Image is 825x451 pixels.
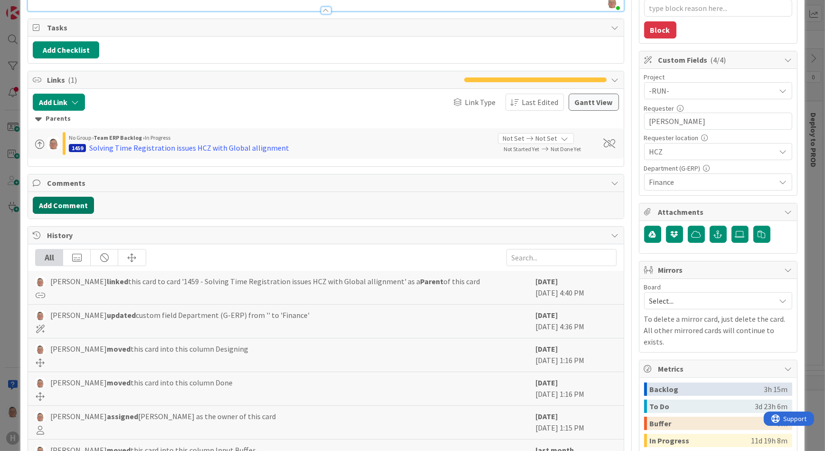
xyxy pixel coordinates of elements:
[47,177,606,189] span: Comments
[536,412,558,421] b: [DATE]
[650,434,751,447] div: In Progress
[69,144,86,152] div: 1459
[536,277,558,286] b: [DATE]
[50,377,233,388] span: [PERSON_NAME] this card into this column Done
[504,145,540,153] span: Not Started Yet
[35,412,46,422] img: lD
[50,411,276,422] span: [PERSON_NAME] [PERSON_NAME] as the owner of this card
[644,165,792,172] div: Department (G-ERP)
[536,310,558,320] b: [DATE]
[650,417,778,430] div: Buffer
[35,344,46,355] img: lD
[658,54,780,66] span: Custom Fields
[47,230,606,241] span: History
[711,55,726,65] span: ( 4/4 )
[465,96,496,108] span: Link Type
[755,400,788,413] div: 3d 23h 6m
[47,137,60,150] img: lD
[658,264,780,276] span: Mirrors
[649,176,776,188] span: Finance
[536,309,617,333] div: [DATE] 4:36 PM
[68,75,77,85] span: ( 1 )
[107,277,128,286] b: linked
[94,134,145,141] b: Team ERP Backlog ›
[107,344,131,354] b: moved
[551,145,581,153] span: Not Done Yet
[50,343,248,355] span: [PERSON_NAME] this card into this column Designing
[35,114,616,124] div: Parents
[145,134,170,141] span: In Progress
[50,276,480,287] span: [PERSON_NAME] this card to card '1459 - Solving Time Registration issues HCZ with Global allignme...
[650,400,755,413] div: To Do
[751,434,788,447] div: 11d 19h 8m
[50,309,309,321] span: [PERSON_NAME] custom field Department (G-ERP) from '' to 'Finance'
[536,343,617,367] div: [DATE] 1:16 PM
[644,313,792,347] p: To delete a mirror card, just delete the card. All other mirrored cards will continue to exists.
[536,377,617,401] div: [DATE] 1:16 PM
[35,310,46,321] img: lD
[644,21,676,38] button: Block
[536,276,617,299] div: [DATE] 4:40 PM
[33,94,85,111] button: Add Link
[536,344,558,354] b: [DATE]
[506,249,617,266] input: Search...
[35,378,46,388] img: lD
[47,74,459,86] span: Links
[649,145,771,158] span: HCZ
[20,1,43,13] span: Support
[33,41,99,58] button: Add Checklist
[644,104,675,113] label: Requester
[569,94,619,111] button: Gantt View
[69,134,94,141] span: No Group ›
[107,310,136,320] b: updated
[644,74,792,80] div: Project
[33,197,94,214] button: Add Comment
[536,411,617,434] div: [DATE] 1:15 PM
[89,142,289,154] div: Solving Time Registration issues HCZ with Global allignment
[644,284,661,290] span: Board
[658,363,780,374] span: Metrics
[47,22,606,33] span: Tasks
[35,277,46,287] img: lD
[649,294,771,307] span: Select...
[107,378,131,387] b: moved
[107,412,138,421] b: assigned
[536,134,557,144] span: Not Set
[649,84,771,97] span: -RUN-
[503,134,525,144] span: Not Set
[536,378,558,387] b: [DATE]
[36,249,63,266] div: All
[650,383,764,396] div: Backlog
[420,277,443,286] b: Parent
[506,94,564,111] button: Last Edited
[522,96,559,108] span: Last Edited
[658,206,780,218] span: Attachments
[764,383,788,396] div: 3h 15m
[644,134,792,141] div: Requester location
